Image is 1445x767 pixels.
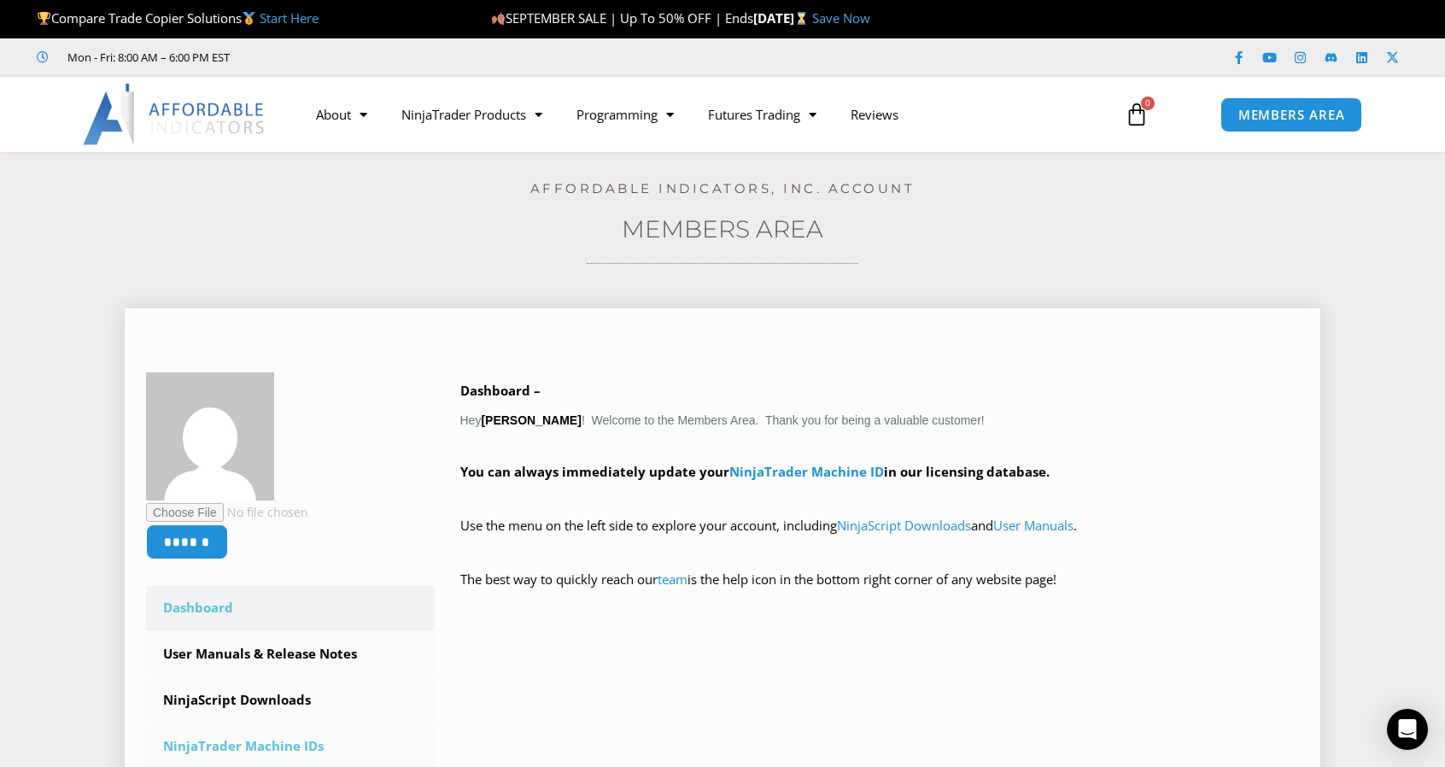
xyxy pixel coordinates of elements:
img: 🏆 [38,12,50,25]
a: Save Now [812,9,870,26]
a: About [299,95,384,134]
div: Open Intercom Messenger [1387,709,1428,750]
a: NinjaTrader Products [384,95,559,134]
img: 5dca5329d1bfd7d3ba0c6080da0106d6f0feb64fc2f1020b19c2553f5df73777 [146,372,274,501]
a: Futures Trading [691,95,834,134]
a: User Manuals [993,517,1074,534]
a: Dashboard [146,586,435,630]
a: NinjaTrader Machine ID [729,463,884,480]
nav: Menu [299,95,1105,134]
img: ⌛ [795,12,808,25]
a: Programming [559,95,691,134]
span: Compare Trade Copier Solutions [37,9,319,26]
iframe: Customer reviews powered by Trustpilot [254,49,510,66]
span: MEMBERS AREA [1238,108,1345,121]
span: SEPTEMBER SALE | Up To 50% OFF | Ends [491,9,753,26]
a: Members Area [622,214,823,243]
img: 🍂 [492,12,505,25]
p: Use the menu on the left side to explore your account, including and . [460,514,1300,562]
a: NinjaScript Downloads [837,517,971,534]
a: Reviews [834,95,916,134]
a: NinjaScript Downloads [146,678,435,723]
strong: You can always immediately update your in our licensing database. [460,463,1050,480]
strong: [PERSON_NAME] [481,413,581,427]
div: Hey ! Welcome to the Members Area. Thank you for being a valuable customer! [460,379,1300,616]
a: MEMBERS AREA [1220,97,1363,132]
a: 0 [1099,90,1174,139]
p: The best way to quickly reach our is the help icon in the bottom right corner of any website page! [460,568,1300,616]
a: team [658,571,687,588]
a: Affordable Indicators, Inc. Account [530,180,916,196]
img: LogoAI | Affordable Indicators – NinjaTrader [83,84,266,145]
span: 0 [1141,97,1155,110]
img: 🥇 [243,12,255,25]
b: Dashboard – [460,382,541,399]
a: User Manuals & Release Notes [146,632,435,676]
a: Start Here [260,9,319,26]
span: Mon - Fri: 8:00 AM – 6:00 PM EST [63,47,230,67]
strong: [DATE] [753,9,812,26]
